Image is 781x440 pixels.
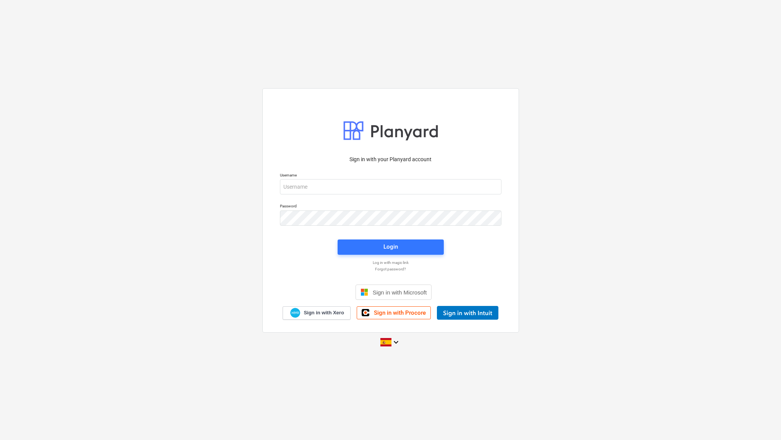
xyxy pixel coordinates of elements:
a: Log in with magic link [276,260,505,265]
a: Forgot password? [276,267,505,272]
p: Password [280,204,501,210]
input: Username [280,179,501,194]
button: Login [338,239,444,255]
span: Sign in with Xero [304,309,344,316]
div: Login [383,242,398,252]
a: Sign in with Procore [357,306,431,319]
span: Sign in with Microsoft [373,289,427,296]
a: Sign in with Xero [283,306,351,320]
img: Microsoft logo [361,288,368,296]
p: Username [280,173,501,179]
i: keyboard_arrow_down [391,338,401,347]
p: Sign in with your Planyard account [280,155,501,163]
img: Xero logo [290,308,300,318]
span: Sign in with Procore [374,309,426,316]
